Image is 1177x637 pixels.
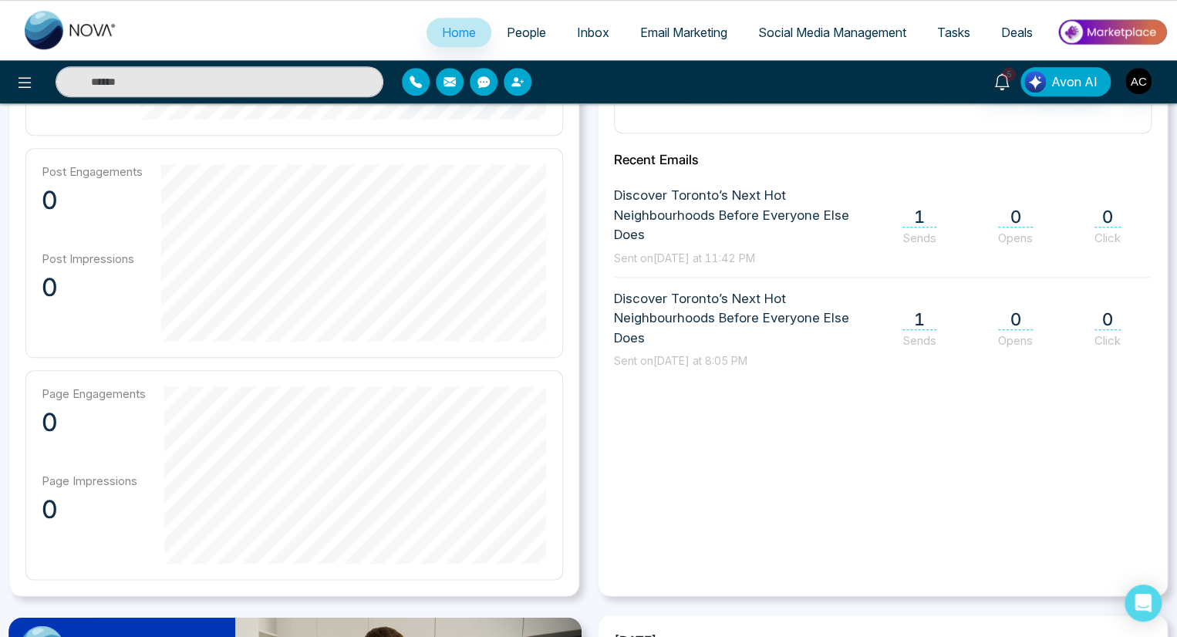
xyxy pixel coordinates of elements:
[1001,25,1033,40] span: Deals
[998,207,1033,228] span: 0
[937,25,970,40] span: Tasks
[1094,333,1121,348] span: Click
[1094,309,1121,330] span: 0
[562,18,625,47] a: Inbox
[614,289,879,349] span: Discover Toronto’s Next Hot Neighbourhoods Before Everyone Else Does
[427,18,491,47] a: Home
[1002,67,1016,81] span: 5
[42,407,146,438] p: 0
[42,494,146,525] p: 0
[1094,231,1121,245] span: Click
[1020,67,1111,96] button: Avon AI
[902,207,936,228] span: 1
[743,18,922,47] a: Social Media Management
[902,333,936,348] span: Sends
[998,333,1033,348] span: Opens
[986,18,1048,47] a: Deals
[442,25,476,40] span: Home
[42,185,143,216] p: 0
[42,474,146,488] p: Page Impressions
[758,25,906,40] span: Social Media Management
[1051,72,1098,91] span: Avon AI
[507,25,546,40] span: People
[1094,207,1121,228] span: 0
[614,186,879,245] span: Discover Toronto’s Next Hot Neighbourhoods Before Everyone Else Does
[998,231,1033,245] span: Opens
[625,18,743,47] a: Email Marketing
[491,18,562,47] a: People
[614,152,1152,167] h2: Recent Emails
[922,18,986,47] a: Tasks
[640,25,727,40] span: Email Marketing
[1024,71,1046,93] img: Lead Flow
[1125,68,1152,94] img: User Avatar
[902,309,936,330] span: 1
[1125,585,1162,622] div: Open Intercom Messenger
[577,25,609,40] span: Inbox
[902,231,936,245] span: Sends
[614,251,755,265] span: Sent on [DATE] at 11:42 PM
[983,67,1020,94] a: 5
[42,272,143,303] p: 0
[25,11,117,49] img: Nova CRM Logo
[42,164,143,179] p: Post Engagements
[998,309,1033,330] span: 0
[42,251,143,266] p: Post Impressions
[614,354,747,367] span: Sent on [DATE] at 8:05 PM
[42,386,146,401] p: Page Engagements
[1056,15,1168,49] img: Market-place.gif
